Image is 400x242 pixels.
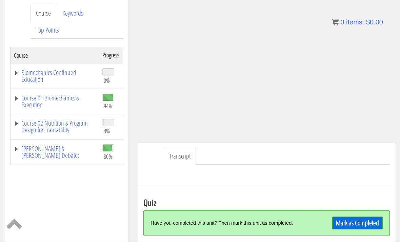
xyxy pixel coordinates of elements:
a: Transcript [164,148,196,165]
a: [PERSON_NAME] & [PERSON_NAME] Debate: [14,145,96,159]
a: Mark as Completed [332,217,383,229]
img: icon11.png [332,19,339,25]
a: Course 02 Nutrition & Program Design for Trainability [14,120,96,133]
a: Biomechanics Continued Education [14,69,96,83]
span: 94% [104,102,112,110]
a: Course [31,5,56,22]
span: 4% [104,127,110,135]
span: 80% [104,153,112,160]
a: Top Points [31,22,64,39]
a: Keywords [57,5,88,22]
span: items: [346,18,364,26]
a: 0 items: $0.00 [332,18,383,26]
span: 0 [340,18,344,26]
a: Course 01 Biomechanics & Execution [14,95,96,108]
span: $ [366,18,370,26]
span: 0% [104,77,110,84]
bdi: 0.00 [366,18,383,26]
th: Progress [99,47,123,63]
h3: Quiz [143,198,390,207]
th: Course [11,47,99,63]
div: Have you completed this unit? Then mark this unit as completed. [151,216,322,230]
